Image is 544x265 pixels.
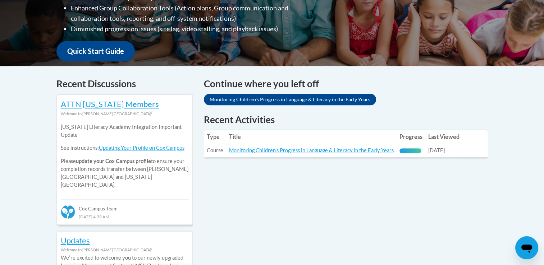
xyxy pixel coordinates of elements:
li: Enhanced Group Collaboration Tools (Action plans, Group communication and collaboration tools, re... [71,3,317,24]
a: Updates [61,236,90,245]
div: Welcome to [PERSON_NAME][GEOGRAPHIC_DATA]! [61,110,189,118]
p: [US_STATE] Literacy Academy Integration Important Update [61,123,189,139]
div: Cox Campus Team [61,199,189,212]
h4: Continue where you left off [204,77,488,91]
div: Progress, % [399,148,421,153]
img: Cox Campus Team [61,205,75,219]
iframe: Button to launch messaging window [515,236,538,259]
a: Monitoring Children's Progress in Language & Literacy in the Early Years [204,94,376,105]
th: Type [204,130,226,144]
a: Updating Your Profile on Cox Campus [99,145,184,151]
a: ATTN [US_STATE] Members [61,99,159,109]
div: Please to ensure your completion records transfer between [PERSON_NAME][GEOGRAPHIC_DATA] and [US_... [61,118,189,194]
h4: Recent Discussions [56,77,193,91]
h1: Recent Activities [204,113,488,126]
div: Welcome to [PERSON_NAME][GEOGRAPHIC_DATA]! [61,246,189,254]
a: Monitoring Children's Progress in Language & Literacy in the Early Years [229,147,394,153]
p: See instructions: [61,144,189,152]
th: Title [226,130,397,144]
b: update your Cox Campus profile [76,158,151,164]
span: [DATE] [428,147,445,153]
span: Course [207,147,223,153]
th: Last Viewed [425,130,462,144]
li: Diminished progression issues (site lag, video stalling, and playback issues) [71,24,317,34]
a: Quick Start Guide [56,41,135,61]
div: [DATE] 4:39 AM [61,213,189,220]
th: Progress [397,130,425,144]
